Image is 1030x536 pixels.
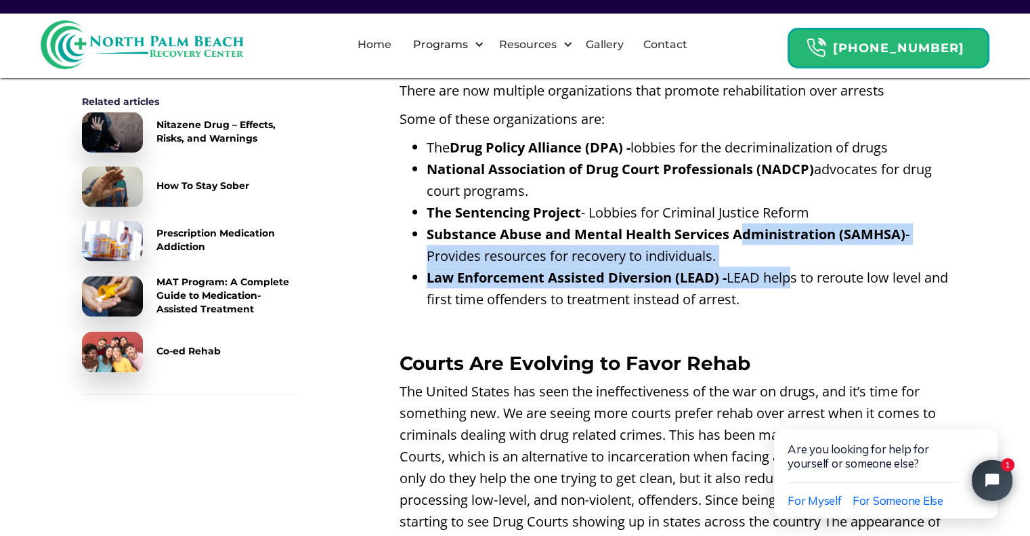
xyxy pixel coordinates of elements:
[746,386,1030,536] iframe: Tidio Chat
[487,23,576,66] div: Resources
[156,226,299,253] div: Prescription Medication Addiction
[82,275,299,318] a: MAT Program: A Complete Guide to Medication-Assisted Treatment
[349,23,400,66] a: Home
[450,138,630,156] strong: Drug Policy Alliance (DPA) -
[156,275,299,316] div: MAT Program: A Complete Guide to Medication-Assisted Treatment
[833,41,964,56] strong: [PHONE_NUMBER]
[495,37,559,53] div: Resources
[400,108,949,129] p: Some of these organizations are:
[156,118,299,145] div: Nitazene Drug – Effects, Risks, and Warnings
[427,266,949,310] li: LEAD helps to reroute low level and first time offenders to treatment instead of arrest.
[788,21,989,68] a: Header Calendar Icons[PHONE_NUMBER]
[82,112,299,153] a: Nitazene Drug – Effects, Risks, and Warnings
[806,37,826,58] img: Header Calendar Icons
[401,23,487,66] div: Programs
[82,332,299,373] a: Co-ed Rehab
[427,159,814,178] strong: National Association of Drug Court Professionals (NADCP)
[82,221,299,262] a: Prescription Medication Addiction
[400,316,949,338] p: ‍
[578,23,632,66] a: Gallery
[635,23,695,66] a: Contact
[427,224,905,243] strong: Substance Abuse and Mental Health Services Administration (SAMHSA)
[156,344,221,358] div: Co-ed Rehab
[400,79,949,101] p: There are now multiple organizations that promote rehabilitation over arrests
[156,179,249,192] div: How To Stay Sober
[409,37,471,53] div: Programs
[427,136,949,158] li: The lobbies for the decriminalization of drugs
[427,158,949,201] li: advocates for drug court programs.
[82,167,299,207] a: How To Stay Sober
[400,351,750,374] strong: Courts Are Evolving to Favor Rehab
[427,201,949,223] li: - Lobbies for Criminal Justice Reform
[427,223,949,266] li: - Provides resources for recovery to individuals.
[427,268,727,286] strong: Law Enforcement Assisted Diversion (LEAD) -
[427,203,581,221] strong: The Sentencing Project
[82,95,299,108] div: Related articles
